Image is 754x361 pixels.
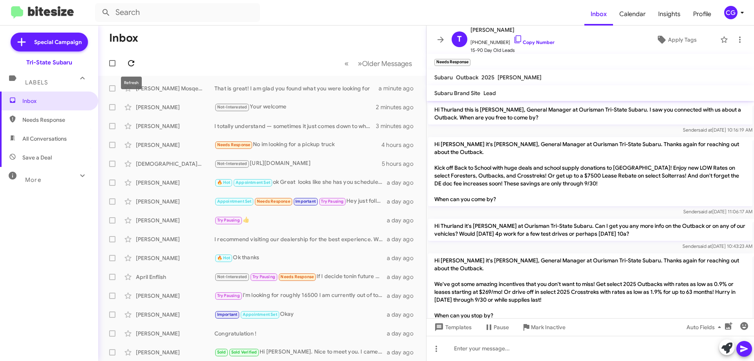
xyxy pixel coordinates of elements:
[22,135,67,143] span: All Conversations
[362,59,412,68] span: Older Messages
[136,103,214,111] div: [PERSON_NAME]
[470,25,555,35] span: [PERSON_NAME]
[387,348,420,356] div: a day ago
[376,103,420,111] div: 2 minutes ago
[231,350,257,355] span: Sold Verified
[136,292,214,300] div: [PERSON_NAME]
[214,330,387,337] div: Congratulation !
[214,310,387,319] div: Okay
[136,348,214,356] div: [PERSON_NAME]
[724,6,738,19] div: CG
[280,274,314,279] span: Needs Response
[428,253,752,323] p: Hi [PERSON_NAME] it's [PERSON_NAME], General Manager at Ourisman Tri-State Subaru. Thanks again f...
[217,104,247,110] span: Not-Interested
[387,179,420,187] div: a day ago
[481,74,494,81] span: 2025
[22,116,89,124] span: Needs Response
[428,137,752,206] p: Hi [PERSON_NAME] it's [PERSON_NAME], General Manager at Ourisman Tri-State Subaru. Thanks again f...
[214,197,387,206] div: Hey just following up on this
[531,320,565,334] span: Mark Inactive
[214,235,387,243] div: I recommend visiting our dealership for the best experience. Would you like to schedule an appoin...
[136,84,214,92] div: [PERSON_NAME] Mosqeura
[295,199,316,204] span: Important
[136,254,214,262] div: [PERSON_NAME]
[243,312,277,317] span: Appointment Set
[353,55,417,71] button: Next
[136,273,214,281] div: April Enflish
[686,320,724,334] span: Auto Fields
[387,198,420,205] div: a day ago
[217,255,231,260] span: 🔥 Hot
[428,219,752,241] p: Hi Thurland it's [PERSON_NAME] at Ourisman Tri-State Subaru. Can I get you any more info on the O...
[136,198,214,205] div: [PERSON_NAME]
[683,243,752,249] span: Sender [DATE] 10:43:23 AM
[381,141,420,149] div: 4 hours ago
[470,46,555,54] span: 15-90 Day Old Leads
[636,33,716,47] button: Apply Tags
[214,122,376,130] div: I totally understand — sometimes it just comes down to what makes the most sense financially. I r...
[214,159,382,168] div: [URL][DOMAIN_NAME]
[136,216,214,224] div: [PERSON_NAME]
[25,176,41,183] span: More
[109,32,138,44] h1: Inbox
[217,312,238,317] span: Important
[513,39,555,45] a: Copy Number
[498,74,542,81] span: [PERSON_NAME]
[136,122,214,130] div: [PERSON_NAME]
[652,3,687,26] a: Insights
[470,35,555,46] span: [PHONE_NUMBER]
[214,84,379,92] div: That is great! I am glad you found what you were looking for
[668,33,697,47] span: Apply Tags
[34,38,82,46] span: Special Campaign
[584,3,613,26] a: Inbox
[257,199,290,204] span: Needs Response
[428,103,752,125] p: Hi Thurland this is [PERSON_NAME], General Manager at Ourisman Tri-State Subaru. I saw you connec...
[483,90,496,97] span: Lead
[253,274,275,279] span: Try Pausing
[214,103,376,112] div: Your welcome
[217,180,231,185] span: 🔥 Hot
[683,127,752,133] span: Sender [DATE] 10:16:19 AM
[515,320,572,334] button: Mark Inactive
[214,140,381,149] div: No im looking for a pickup truck
[387,235,420,243] div: a day ago
[387,273,420,281] div: a day ago
[214,348,387,357] div: Hi [PERSON_NAME]. Nice to meet you. I came in [DATE] and worked with [PERSON_NAME]. I actually bo...
[382,160,420,168] div: 5 hours ago
[25,79,48,86] span: Labels
[426,320,478,334] button: Templates
[217,350,226,355] span: Sold
[434,90,480,97] span: Subaru Brand Site
[434,74,453,81] span: Subaru
[683,209,752,214] span: Sender [DATE] 11:06:17 AM
[687,3,717,26] a: Profile
[434,59,470,66] small: Needs Response
[344,59,349,68] span: «
[136,235,214,243] div: [PERSON_NAME]
[613,3,652,26] a: Calendar
[457,33,462,46] span: T
[217,293,240,298] span: Try Pausing
[214,253,387,262] div: Ok thanks
[217,199,252,204] span: Appointment Set
[698,243,712,249] span: said at
[358,59,362,68] span: »
[376,122,420,130] div: 3 minutes ago
[214,272,387,281] div: If I decide tonin future will let you know
[214,216,387,225] div: 👍
[26,59,72,66] div: Tri-State Subaru
[433,320,472,334] span: Templates
[22,97,89,105] span: Inbox
[22,154,52,161] span: Save a Deal
[136,141,214,149] div: [PERSON_NAME]
[136,160,214,168] div: [DEMOGRAPHIC_DATA][PERSON_NAME]
[387,254,420,262] div: a day ago
[321,199,344,204] span: Try Pausing
[136,179,214,187] div: [PERSON_NAME]
[387,216,420,224] div: a day ago
[340,55,353,71] button: Previous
